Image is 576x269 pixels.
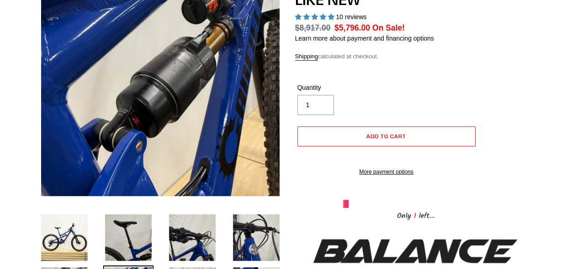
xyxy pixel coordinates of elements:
img: Load image into Gallery viewer, DEMO BIKE: BALANCE - Bomber Blue - Small (Complete Bike) #31 LIKE... [167,212,217,263]
span: 5.00 stars [295,13,336,21]
a: More payment options [297,168,476,176]
div: calculated at checkout. [295,52,537,61]
a: Shipping [295,53,318,61]
img: Load image into Gallery viewer, DEMO BIKE: BALANCE - Bomber Blue - Small (Complete Bike) #31 LIKE... [39,212,90,263]
img: Load image into Gallery viewer, DEMO BIKE: BALANCE - Bomber Blue - Small (Complete Bike) #31 LIKE... [103,212,153,263]
span: $5,796.00 [334,23,370,32]
div: Only left... [343,208,489,222]
img: Load image into Gallery viewer, DEMO BIKE: BALANCE - Bomber Blue - Small (Complete Bike) #31 LIKE... [231,212,281,263]
a: Learn more about payment and financing options [295,35,434,42]
span: 1 [411,210,419,222]
s: $8,917.00 [295,23,331,32]
span: On Sale! [372,22,405,34]
button: Add to cart [297,126,476,146]
span: 10 reviews [336,13,366,21]
span: Add to cart [366,133,406,140]
label: Quantity [297,83,384,93]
